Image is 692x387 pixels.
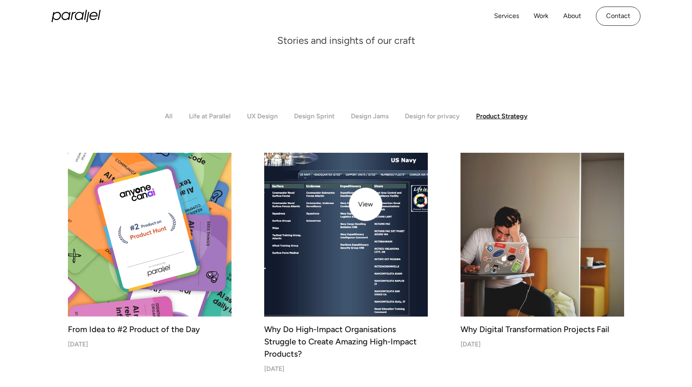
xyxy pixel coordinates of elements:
[189,112,231,120] div: Life at Parallel
[52,10,101,22] a: home
[563,10,581,22] a: About
[165,112,173,120] div: All
[264,365,284,373] div: [DATE]
[264,153,428,373] a: Why Do High-Impact Organisations Struggle to Create Amazing High-Impact Products?Why Do High-Impa...
[405,112,460,120] div: Design for privacy
[596,7,640,26] a: Contact
[461,323,624,335] div: Why Digital Transformation Projects Fail
[247,112,278,120] div: UX Design
[534,10,548,22] a: Work
[351,112,389,120] div: Design Jams
[476,112,528,120] div: Product Strategy
[494,10,519,22] a: Services
[68,340,88,348] div: [DATE]
[260,149,432,321] img: Why Do High-Impact Organisations Struggle to Create Amazing High-Impact Products?
[461,340,481,348] div: [DATE]
[277,34,415,47] p: Stories and insights of our craft
[461,153,624,348] a: Why Digital Transformation Projects FailWhy Digital Transformation Projects Fail[DATE]
[461,153,624,317] img: Why Digital Transformation Projects Fail
[294,112,335,120] div: Design Sprint
[68,153,231,348] a: From Idea to #2 Product of the DayFrom Idea to #2 Product of the Day[DATE]
[68,153,231,317] img: From Idea to #2 Product of the Day
[264,323,428,360] div: Why Do High-Impact Organisations Struggle to Create Amazing High-Impact Products?
[68,323,231,335] div: From Idea to #2 Product of the Day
